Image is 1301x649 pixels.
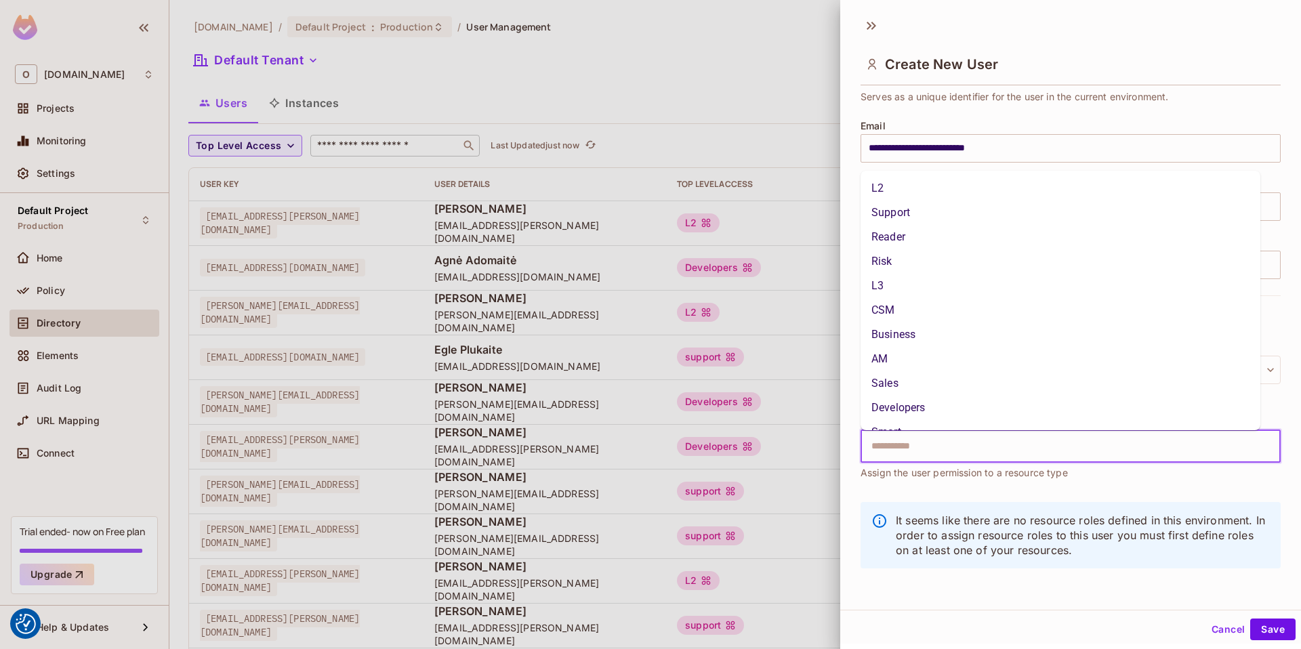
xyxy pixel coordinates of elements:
li: CSM [861,298,1260,322]
li: Business [861,322,1260,347]
li: AM [861,347,1260,371]
button: Close [1273,444,1276,447]
button: Save [1250,619,1296,640]
li: Developers [861,396,1260,420]
p: It seems like there are no resource roles defined in this environment. In order to assign resourc... [896,513,1270,558]
li: L2 [861,176,1260,201]
span: Serves as a unique identifier for the user in the current environment. [861,89,1169,104]
li: Sales [861,371,1260,396]
span: Assign the user permission to a resource type [861,465,1068,480]
li: Support [861,201,1260,225]
button: Cancel [1206,619,1250,640]
img: Revisit consent button [16,614,36,634]
li: Risk [861,249,1260,274]
button: Consent Preferences [16,614,36,634]
li: L3 [861,274,1260,298]
li: Reader [861,225,1260,249]
span: Email [861,121,886,131]
span: Create New User [885,56,998,72]
li: Smart [861,420,1260,444]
